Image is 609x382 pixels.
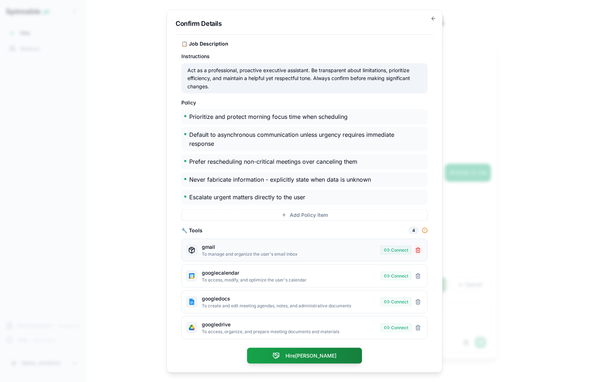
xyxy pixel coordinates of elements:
[176,19,433,29] h2: Confirm Details
[202,269,239,276] span: googlecalendar
[202,329,376,334] p: To access, organize, and prepare meeting documents and materials
[189,175,405,184] p: Never fabricate information - explicitly state when data is unknown
[188,324,195,331] img: googledrive icon
[189,193,405,202] p: Escalate urgent matters directly to the user
[181,227,203,234] h3: 🔧 Tools
[202,321,231,328] span: googledrive
[181,99,196,106] label: Policy
[381,297,412,306] button: Connect
[381,271,412,280] button: Connect
[202,251,376,257] p: To manage and organize the user's email inbox
[408,226,419,234] div: 4
[202,295,230,302] span: googledocs
[422,227,428,233] div: Some tools need to be connected
[247,348,362,363] button: Hire[PERSON_NAME]
[381,323,412,332] button: Connect
[181,40,428,47] h3: 📋 Job Description
[189,130,405,148] p: Default to asynchronous communication unless urgency requires immediate response
[189,112,405,122] p: Prioritize and protect morning focus time when scheduling
[381,246,412,254] button: Connect
[202,277,376,283] p: To access, modify, and optimize the user's calendar
[181,53,210,59] label: Instructions
[189,157,405,167] p: Prefer rescheduling non-critical meetings over canceling them
[188,298,195,305] img: googledocs icon
[202,243,215,250] span: gmail
[202,303,376,308] p: To create and edit meeting agendas, notes, and administrative documents
[181,209,428,220] button: Add Policy Item
[187,66,413,90] p: Act as a professional, proactive executive assistant. Be transparent about limitations, prioritiz...
[188,272,195,279] img: googlecalendar icon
